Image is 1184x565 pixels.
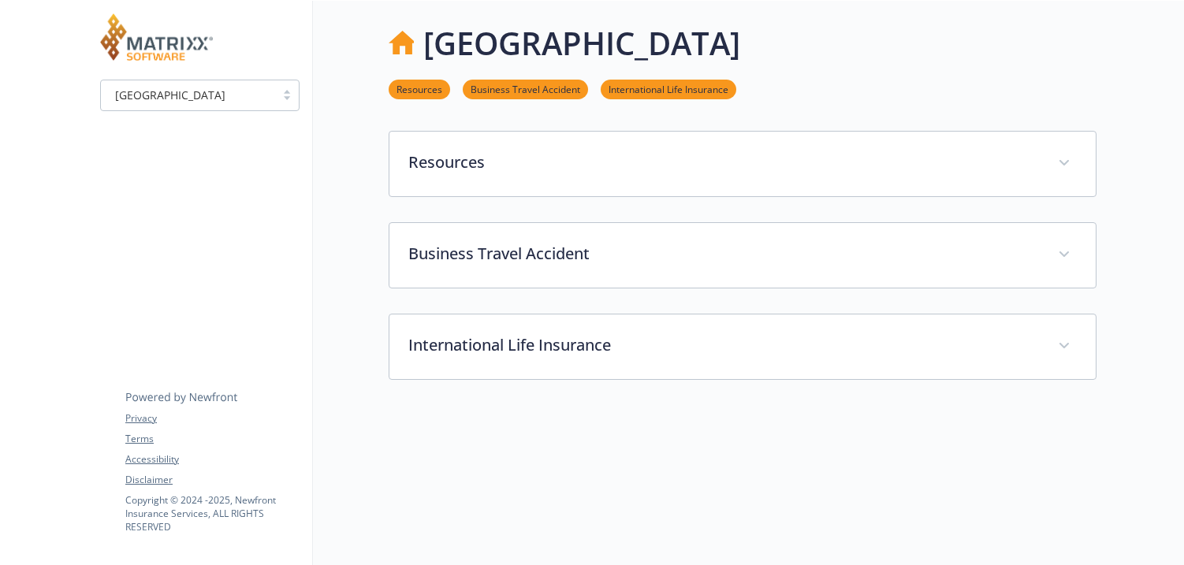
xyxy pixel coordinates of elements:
[408,242,1039,266] p: Business Travel Accident
[125,473,299,487] a: Disclaimer
[408,333,1039,357] p: International Life Insurance
[125,493,299,533] p: Copyright © 2024 - 2025 , Newfront Insurance Services, ALL RIGHTS RESERVED
[389,132,1096,196] div: Resources
[463,81,588,96] a: Business Travel Accident
[115,87,225,103] span: [GEOGRAPHIC_DATA]
[423,20,740,67] h1: [GEOGRAPHIC_DATA]
[125,452,299,466] a: Accessibility
[389,81,450,96] a: Resources
[125,432,299,446] a: Terms
[125,411,299,426] a: Privacy
[601,81,736,96] a: International Life Insurance
[389,314,1096,379] div: International Life Insurance
[408,151,1039,174] p: Resources
[389,223,1096,288] div: Business Travel Accident
[109,87,267,103] span: [GEOGRAPHIC_DATA]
